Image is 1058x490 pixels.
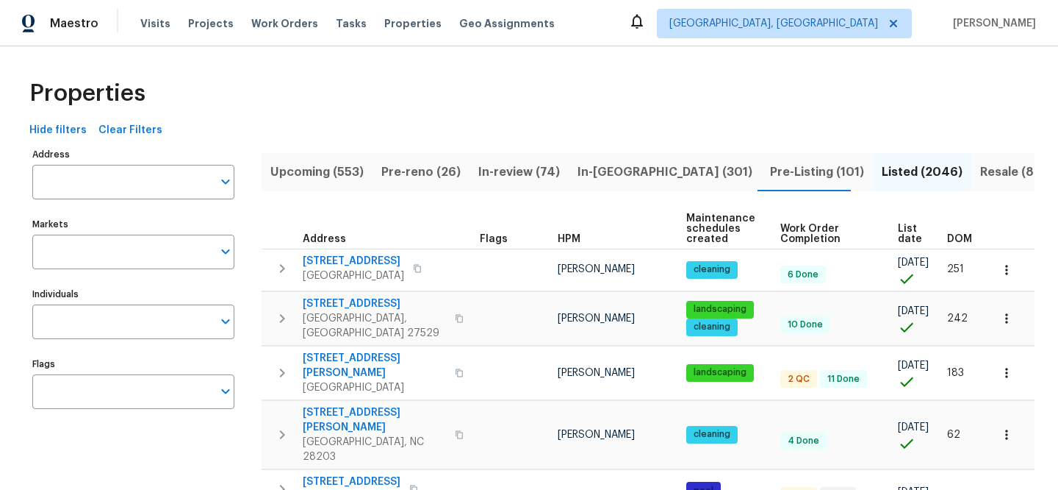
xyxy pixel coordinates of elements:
[32,290,234,299] label: Individuals
[688,366,752,379] span: landscaping
[303,234,346,244] span: Address
[303,351,446,380] span: [STREET_ADDRESS][PERSON_NAME]
[898,258,929,268] span: [DATE]
[558,264,635,274] span: [PERSON_NAME]
[215,241,236,262] button: Open
[478,162,560,182] span: In-review (74)
[29,86,145,101] span: Properties
[98,121,162,140] span: Clear Filters
[215,171,236,192] button: Open
[770,162,864,182] span: Pre-Listing (101)
[32,150,234,159] label: Address
[188,16,234,31] span: Projects
[29,121,87,140] span: Hide filters
[947,16,1036,31] span: [PERSON_NAME]
[882,162,962,182] span: Listed (2046)
[50,16,98,31] span: Maestro
[688,428,736,441] span: cleaning
[32,220,234,229] label: Markets
[686,213,755,244] span: Maintenance schedules created
[558,313,635,324] span: [PERSON_NAME]
[898,306,929,316] span: [DATE]
[215,381,236,402] button: Open
[32,360,234,369] label: Flags
[947,313,968,324] span: 242
[93,117,168,144] button: Clear Filters
[780,224,873,244] span: Work Order Completion
[688,263,736,276] span: cleaning
[303,311,446,341] span: [GEOGRAPHIC_DATA], [GEOGRAPHIC_DATA] 27529
[898,224,922,244] span: List date
[782,269,824,281] span: 6 Done
[381,162,461,182] span: Pre-reno (26)
[782,435,825,447] span: 4 Done
[480,234,508,244] span: Flags
[336,18,367,29] span: Tasks
[303,380,446,395] span: [GEOGRAPHIC_DATA]
[384,16,442,31] span: Properties
[558,430,635,440] span: [PERSON_NAME]
[898,361,929,371] span: [DATE]
[947,234,972,244] span: DOM
[669,16,878,31] span: [GEOGRAPHIC_DATA], [GEOGRAPHIC_DATA]
[251,16,318,31] span: Work Orders
[688,321,736,333] span: cleaning
[898,422,929,433] span: [DATE]
[459,16,555,31] span: Geo Assignments
[821,373,866,386] span: 11 Done
[947,368,964,378] span: 183
[303,405,446,435] span: [STREET_ADDRESS][PERSON_NAME]
[688,303,752,316] span: landscaping
[303,475,400,489] span: [STREET_ADDRESS]
[558,234,580,244] span: HPM
[140,16,170,31] span: Visits
[270,162,364,182] span: Upcoming (553)
[947,264,964,274] span: 251
[577,162,752,182] span: In-[GEOGRAPHIC_DATA] (301)
[303,269,404,283] span: [GEOGRAPHIC_DATA]
[215,311,236,332] button: Open
[24,117,93,144] button: Hide filters
[980,162,1053,182] span: Resale (877)
[303,254,404,269] span: [STREET_ADDRESS]
[947,430,960,440] span: 62
[782,319,829,331] span: 10 Done
[782,373,816,386] span: 2 QC
[303,435,446,464] span: [GEOGRAPHIC_DATA], NC 28203
[558,368,635,378] span: [PERSON_NAME]
[303,297,446,311] span: [STREET_ADDRESS]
